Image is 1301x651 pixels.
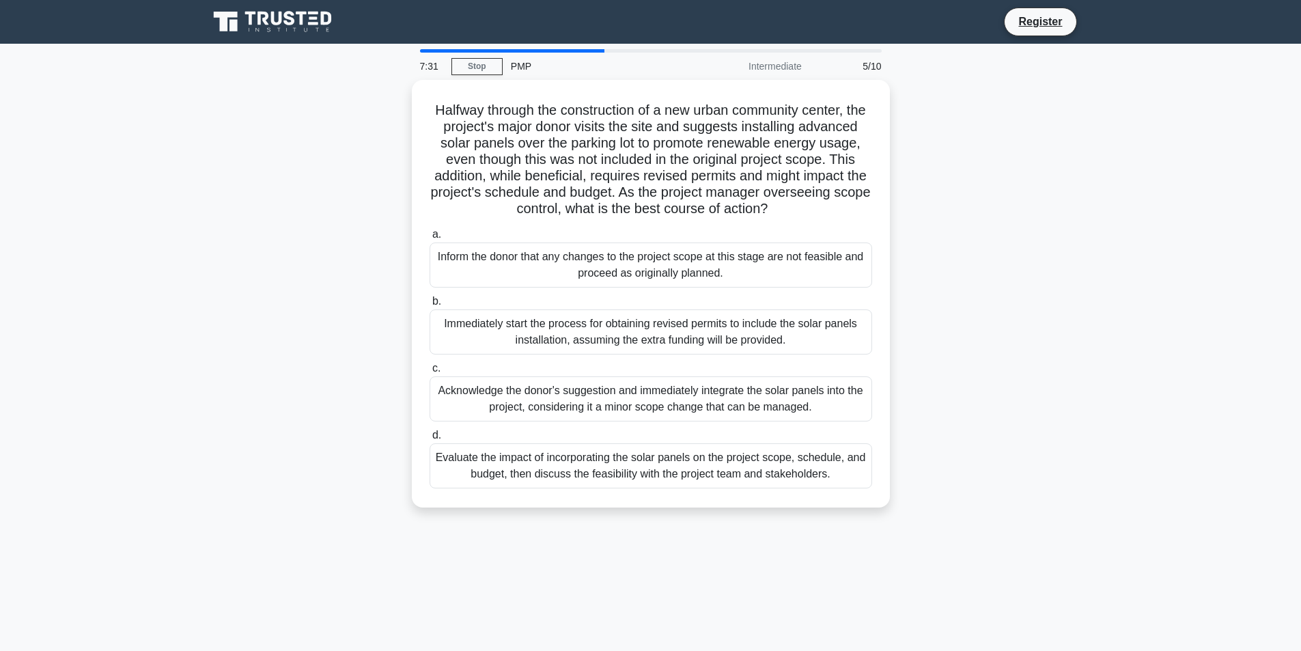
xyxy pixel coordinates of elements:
div: 5/10 [810,53,890,80]
div: Inform the donor that any changes to the project scope at this stage are not feasible and proceed... [430,243,872,288]
span: c. [432,362,440,374]
div: Intermediate [690,53,810,80]
div: Acknowledge the donor's suggestion and immediately integrate the solar panels into the project, c... [430,376,872,421]
span: d. [432,429,441,441]
div: 7:31 [412,53,451,80]
div: PMP [503,53,690,80]
span: a. [432,228,441,240]
a: Register [1010,13,1070,30]
div: Immediately start the process for obtaining revised permits to include the solar panels installat... [430,309,872,355]
span: b. [432,295,441,307]
div: Evaluate the impact of incorporating the solar panels on the project scope, schedule, and budget,... [430,443,872,488]
a: Stop [451,58,503,75]
h5: Halfway through the construction of a new urban community center, the project's major donor visit... [428,102,873,218]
